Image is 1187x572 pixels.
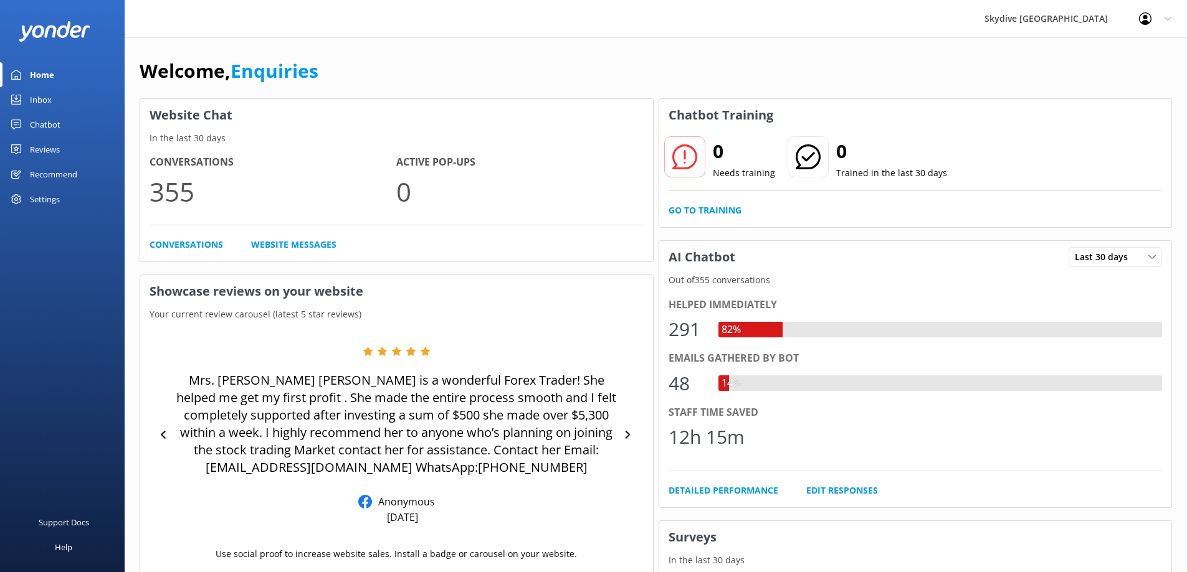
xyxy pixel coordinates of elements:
div: Emails gathered by bot [669,350,1163,367]
a: Edit Responses [806,484,878,497]
a: Go to Training [669,204,741,217]
p: Use social proof to increase website sales. Install a badge or carousel on your website. [216,547,577,561]
p: In the last 30 days [140,131,653,145]
p: 0 [396,171,643,212]
h3: Surveys [659,521,1172,553]
p: 355 [150,171,396,212]
div: 82% [718,322,744,338]
a: Website Messages [251,238,336,251]
div: Helped immediately [669,297,1163,313]
h3: Website Chat [140,99,653,131]
p: Out of 355 conversations [659,273,1172,287]
h4: Conversations [150,154,396,171]
a: Detailed Performance [669,484,778,497]
p: Mrs. [PERSON_NAME] [PERSON_NAME] is a wonderful Forex Trader! She helped me get my first profit .... [174,372,619,476]
div: Settings [30,187,60,212]
div: 48 [669,368,706,398]
p: Your current review carousel (latest 5 star reviews) [140,307,653,321]
img: Facebook Reviews [358,495,372,509]
div: 12h 15m [669,422,745,452]
div: Staff time saved [669,405,1163,421]
h2: 0 [836,136,947,166]
h4: Active Pop-ups [396,154,643,171]
h2: 0 [713,136,775,166]
div: Support Docs [39,510,89,535]
p: [DATE] [387,510,418,524]
h3: AI Chatbot [659,241,745,273]
p: Trained in the last 30 days [836,166,947,180]
div: Home [30,62,54,87]
div: 14% [718,375,744,391]
div: Help [55,535,72,560]
p: In the last 30 days [659,553,1172,567]
h3: Chatbot Training [659,99,783,131]
p: Needs training [713,166,775,180]
h3: Showcase reviews on your website [140,275,653,307]
div: Inbox [30,87,52,112]
a: Conversations [150,238,223,251]
span: Last 30 days [1075,250,1135,264]
div: Recommend [30,162,77,187]
div: Chatbot [30,112,60,137]
p: Anonymous [372,495,435,509]
div: 291 [669,314,706,344]
img: yonder-white-logo.png [19,21,90,42]
div: Reviews [30,137,60,162]
a: Enquiries [231,58,318,83]
h1: Welcome, [140,56,318,86]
